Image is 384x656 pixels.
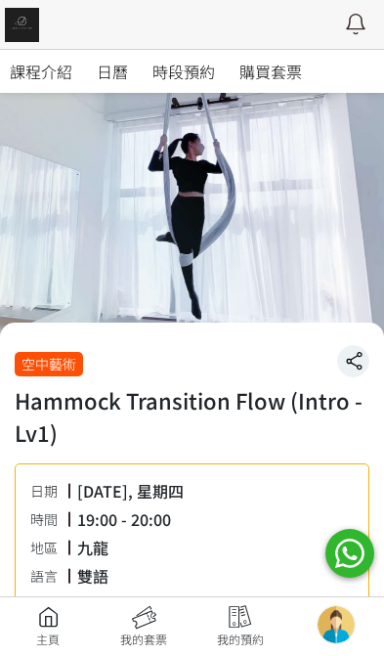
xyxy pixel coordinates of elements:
span: 課程介紹 [10,60,72,83]
div: HK$250 [77,592,135,616]
div: 雙語 [77,564,108,588]
div: [DATE], 星期四 [77,479,184,503]
div: 空中藝術 [15,352,83,376]
a: 購買套票 [239,50,302,93]
span: 購買套票 [239,60,302,83]
span: 時段預約 [152,60,215,83]
div: 價錢 [30,594,67,615]
span: 日曆 [97,60,128,83]
div: 九龍 [77,536,108,559]
div: 19:00 - 20:00 [77,507,171,531]
div: 地區 [30,538,67,558]
a: 日曆 [97,50,128,93]
div: 時間 [30,509,67,530]
div: 語言 [30,566,67,587]
a: 課程介紹 [10,50,72,93]
h1: Hammock Transition Flow (Intro - Lv1) [15,384,369,449]
a: 時段預約 [152,50,215,93]
div: 日期 [30,481,67,502]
